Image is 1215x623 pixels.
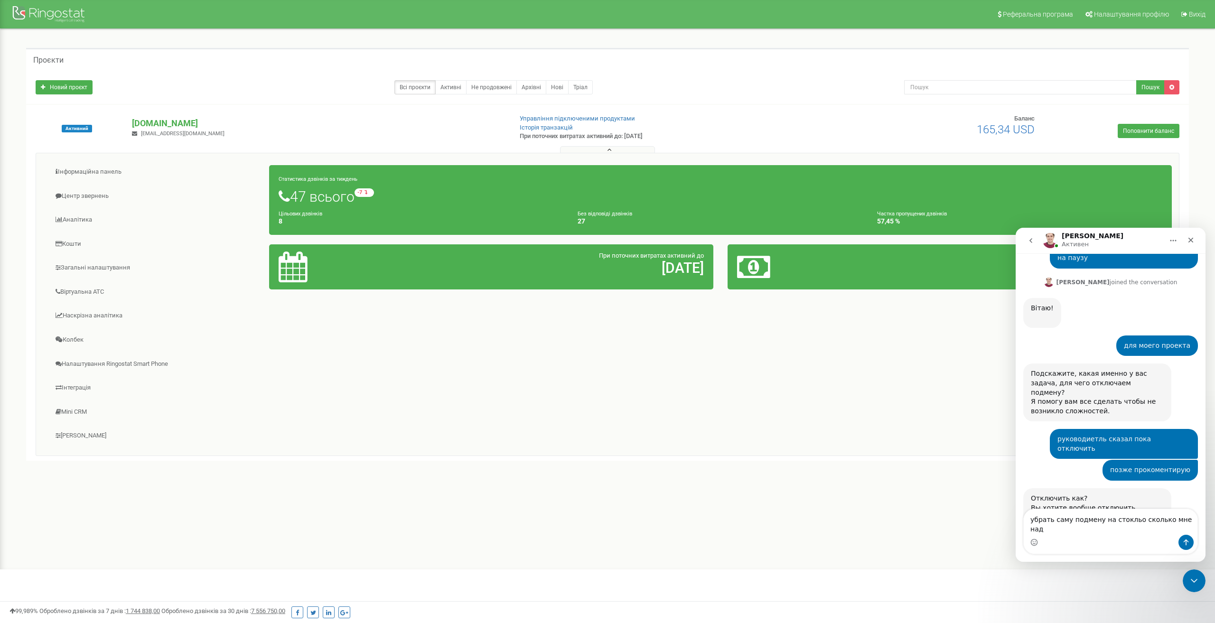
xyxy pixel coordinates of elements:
[355,188,374,197] small: -7
[1183,569,1206,592] iframe: Intercom live chat
[884,260,1162,276] h2: 165,34 $
[279,176,357,182] small: Статистика дзвінків за тиждень
[568,80,593,94] a: Тріал
[43,400,270,424] a: Mini CRM
[394,80,436,94] a: Всі проєкти
[279,211,322,217] small: Цільових дзвінків
[8,260,182,339] div: Artur говорит…
[1014,115,1035,122] span: Баланс
[546,80,569,94] a: Нові
[520,124,573,131] a: Історія транзакцій
[43,304,270,327] a: Наскрізна аналітика
[977,123,1035,136] span: 165,34 USD
[1136,80,1165,94] button: Пошук
[43,208,270,232] a: Аналiтика
[43,424,270,447] a: [PERSON_NAME]
[43,376,270,400] a: Інтеграція
[425,260,703,276] h2: [DATE]
[520,132,795,141] p: При поточних витратах активний до: [DATE]
[43,185,270,208] a: Центр звернень
[43,353,270,376] a: Налаштування Ringostat Smart Phone
[163,307,178,322] button: Отправить сообщение…
[904,80,1137,94] input: Пошук
[8,281,182,307] textarea: Ваше сообщение...
[578,218,863,225] h4: 27
[1118,124,1179,138] a: Поповнити баланс
[877,211,947,217] small: Частка пропущених дзвінків
[62,125,92,132] span: Активний
[43,280,270,304] a: Віртуальна АТС
[43,232,270,256] a: Кошти
[1189,10,1206,18] span: Вихід
[520,115,635,122] a: Управління підключеними продуктами
[435,80,467,94] a: Активні
[877,218,1162,225] h4: 57,45 %
[43,160,270,184] a: Інформаційна панель
[1094,10,1169,18] span: Налаштування профілю
[15,311,22,318] button: Средство выбора эмодзи
[8,260,156,318] div: Отключить как?Вы хотите вообще отключить продукт на неопределенное время или убрать саму подмену ...
[279,218,564,225] h4: 8
[1016,228,1206,562] iframe: Intercom live chat
[132,117,504,130] p: [DOMAIN_NAME]
[43,328,270,352] a: Колбек
[466,80,517,94] a: Не продовжені
[33,56,64,65] h5: Проєкти
[36,80,93,94] a: Новий проєкт
[279,188,1162,205] h1: 47 всього
[43,256,270,279] a: Загальні налаштування
[141,130,224,137] span: [EMAIL_ADDRESS][DOMAIN_NAME]
[1003,10,1073,18] span: Реферальна програма
[599,252,704,259] span: При поточних витратах активний до
[15,266,148,313] div: Отключить как? Вы хотите вообще отключить продукт на неопределенное время или убрать саму подмену...
[516,80,546,94] a: Архівні
[578,211,632,217] small: Без відповіді дзвінків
